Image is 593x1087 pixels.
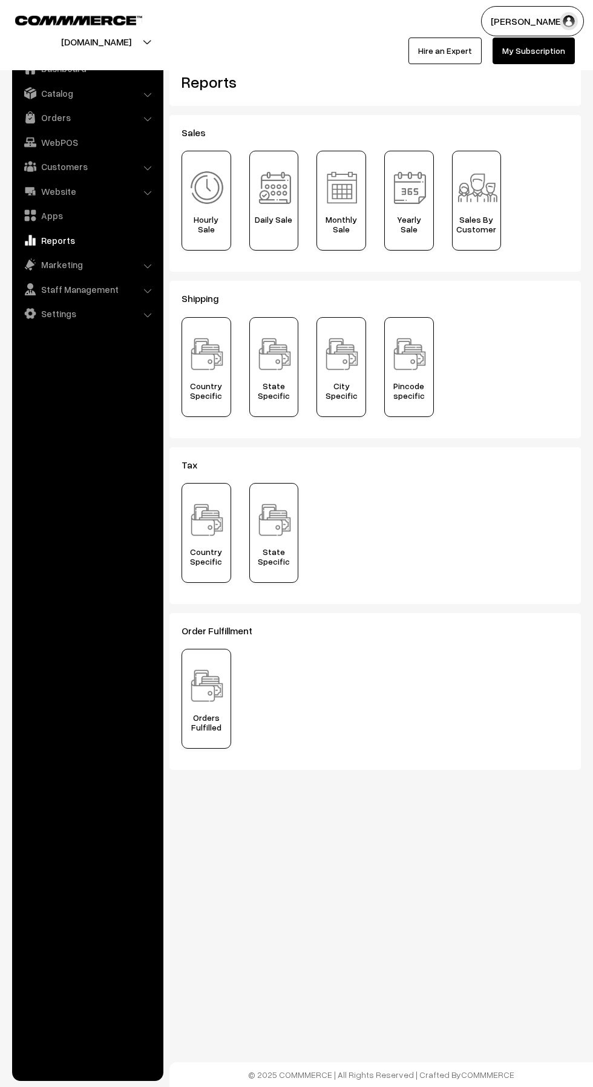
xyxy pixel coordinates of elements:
[186,665,228,707] img: Report
[15,278,159,300] a: Staff Management
[254,381,295,401] span: State Specific
[182,625,267,637] span: Order Fulfillment
[182,483,231,583] a: Report Country Specific
[452,151,502,251] a: Report Sales ByCustomer
[249,317,299,417] a: Report State Specific
[560,12,578,30] img: user
[15,205,159,226] a: Apps
[384,317,434,417] a: Report Pincode specific
[254,547,295,566] span: State Specific
[186,381,227,401] span: Country Specific
[456,166,499,209] img: Report
[388,381,430,401] span: Pincode specific
[456,215,497,234] span: Sales By Customer
[481,6,584,36] button: [PERSON_NAME]
[186,215,227,234] span: Hourly Sale
[186,166,228,209] img: Report
[254,166,296,209] img: Report
[388,333,431,375] img: Report
[182,151,231,251] a: Report Hourly Sale
[254,499,296,541] img: Report
[186,713,227,732] span: Orders Fulfilled
[384,151,434,251] a: Report Yearly Sale
[186,333,228,375] img: Report
[321,381,362,401] span: City Specific
[182,649,231,749] a: Report Orders Fulfilled
[15,180,159,202] a: Website
[186,499,228,541] img: Report
[182,126,220,139] span: Sales
[249,151,299,251] a: Report Daily Sale
[182,459,212,471] span: Tax
[316,317,366,417] a: Report City Specific
[316,151,366,251] a: Report Monthly Sale
[461,1069,514,1080] a: COMMMERCE
[388,166,431,209] img: Report
[15,303,159,324] a: Settings
[254,215,295,225] span: Daily Sale
[321,215,362,234] span: Monthly Sale
[15,131,159,153] a: WebPOS
[249,483,299,583] a: Report State Specific
[15,254,159,275] a: Marketing
[15,82,159,104] a: Catalog
[182,73,298,91] h2: Reports
[182,292,233,304] span: Shipping
[321,333,363,375] img: Report
[15,229,159,251] a: Reports
[182,317,231,417] a: Report Country Specific
[254,333,296,375] img: Report
[186,547,227,566] span: Country Specific
[408,38,482,64] a: Hire an Expert
[15,16,142,25] img: COMMMERCE
[15,12,121,27] a: COMMMERCE
[169,1062,593,1087] footer: © 2025 COMMMERCE | All Rights Reserved | Crafted By
[19,27,174,57] button: [DOMAIN_NAME]
[321,166,363,209] img: Report
[15,107,159,128] a: Orders
[15,156,159,177] a: Customers
[493,38,575,64] a: My Subscription
[388,215,430,234] span: Yearly Sale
